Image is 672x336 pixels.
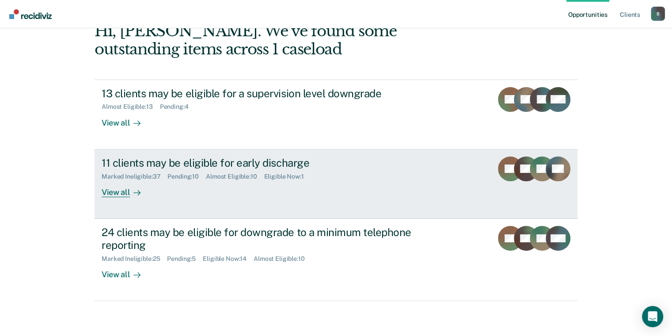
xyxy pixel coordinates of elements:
[102,180,151,197] div: View all
[651,7,665,21] button: Profile dropdown button
[167,255,203,263] div: Pending : 5
[95,219,577,301] a: 24 clients may be eligible for downgrade to a minimum telephone reportingMarked Ineligible:25Pend...
[102,87,412,100] div: 13 clients may be eligible for a supervision level downgrade
[102,173,167,180] div: Marked Ineligible : 37
[264,173,311,180] div: Eligible Now : 1
[102,103,160,111] div: Almost Eligible : 13
[254,255,312,263] div: Almost Eligible : 10
[95,22,481,58] div: Hi, [PERSON_NAME]. We’ve found some outstanding items across 1 caseload
[642,306,663,327] div: Open Intercom Messenger
[102,111,151,128] div: View all
[160,103,196,111] div: Pending : 4
[102,226,412,252] div: 24 clients may be eligible for downgrade to a minimum telephone reporting
[203,255,254,263] div: Eligible Now : 14
[651,7,665,21] div: B
[167,173,206,180] div: Pending : 10
[9,9,52,19] img: Recidiviz
[102,255,167,263] div: Marked Ineligible : 25
[102,157,412,169] div: 11 clients may be eligible for early discharge
[95,149,577,219] a: 11 clients may be eligible for early dischargeMarked Ineligible:37Pending:10Almost Eligible:10Eli...
[102,262,151,279] div: View all
[95,80,577,149] a: 13 clients may be eligible for a supervision level downgradeAlmost Eligible:13Pending:4View all
[206,173,264,180] div: Almost Eligible : 10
